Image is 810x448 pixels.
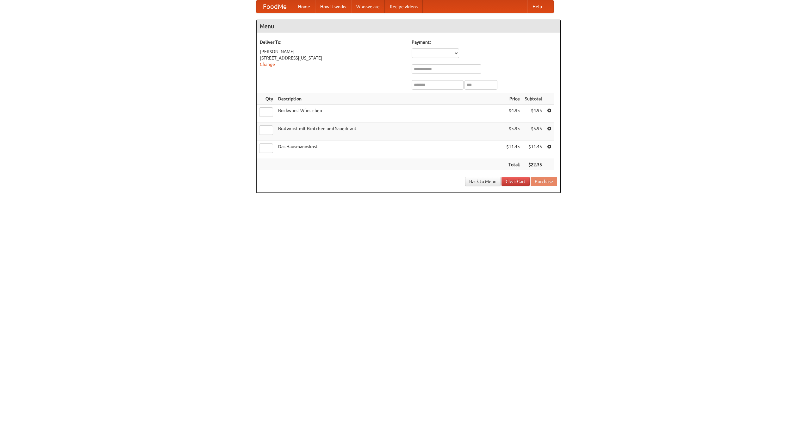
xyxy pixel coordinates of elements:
[522,159,545,171] th: $22.35
[504,93,522,105] th: Price
[522,105,545,123] td: $4.95
[276,123,504,141] td: Bratwurst mit Brötchen und Sauerkraut
[260,39,405,45] h5: Deliver To:
[276,105,504,123] td: Bockwurst Würstchen
[276,141,504,159] td: Das Hausmannskost
[257,93,276,105] th: Qty
[257,20,560,33] h4: Menu
[504,159,522,171] th: Total:
[522,123,545,141] td: $5.95
[260,48,405,55] div: [PERSON_NAME]
[257,0,293,13] a: FoodMe
[315,0,351,13] a: How it works
[385,0,423,13] a: Recipe videos
[260,55,405,61] div: [STREET_ADDRESS][US_STATE]
[531,177,557,186] button: Purchase
[276,93,504,105] th: Description
[527,0,547,13] a: Help
[522,93,545,105] th: Subtotal
[351,0,385,13] a: Who we are
[504,123,522,141] td: $5.95
[522,141,545,159] td: $11.45
[502,177,530,186] a: Clear Cart
[260,62,275,67] a: Change
[465,177,501,186] a: Back to Menu
[504,105,522,123] td: $4.95
[293,0,315,13] a: Home
[504,141,522,159] td: $11.45
[412,39,557,45] h5: Payment:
